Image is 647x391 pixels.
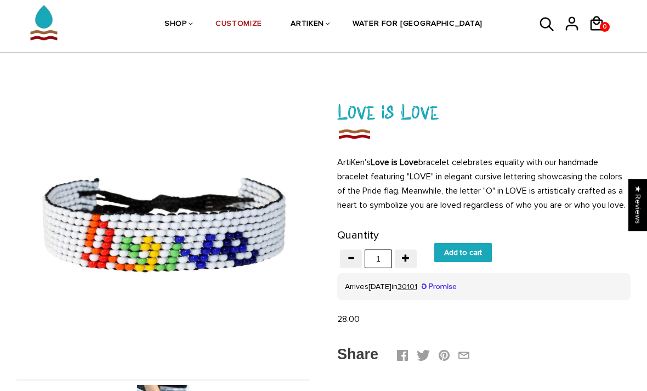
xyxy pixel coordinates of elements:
[337,97,631,126] h1: Love is Love
[337,155,631,212] p: ArtiKen's bracelet celebrates equality with our handmade bracelet featuring "LOVE" in elegant cur...
[16,75,310,369] img: Love is Love
[588,35,613,37] a: 0
[434,243,492,262] input: Add to cart
[337,346,378,362] span: Share
[337,126,371,141] img: Love is Love
[628,179,647,231] div: Click to open Judge.me floating reviews tab
[337,314,360,325] span: 28.00
[600,19,609,35] span: 0
[337,226,379,245] label: Quantity
[371,157,418,168] strong: Love is Love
